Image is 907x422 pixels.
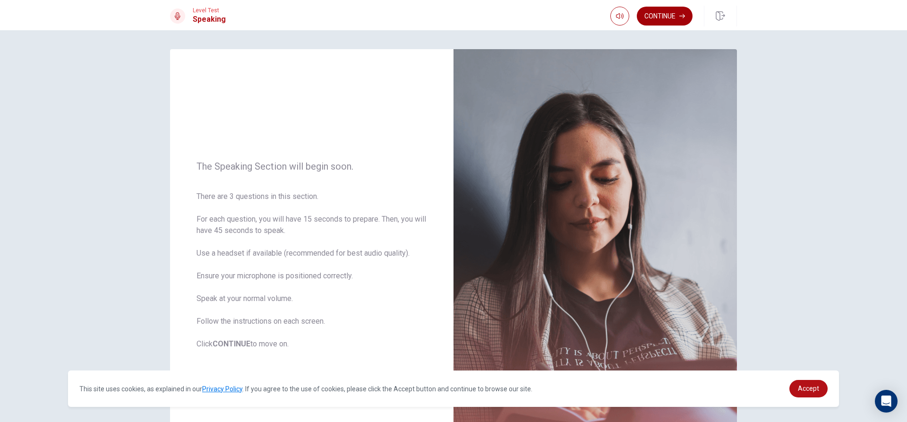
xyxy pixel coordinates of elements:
[789,380,828,397] a: dismiss cookie message
[79,385,532,393] span: This site uses cookies, as explained in our . If you agree to the use of cookies, please click th...
[202,385,242,393] a: Privacy Policy
[193,14,226,25] h1: Speaking
[197,191,427,350] span: There are 3 questions in this section. For each question, you will have 15 seconds to prepare. Th...
[197,161,427,172] span: The Speaking Section will begin soon.
[193,7,226,14] span: Level Test
[798,385,819,392] span: Accept
[875,390,898,413] div: Open Intercom Messenger
[213,339,250,348] b: CONTINUE
[68,370,839,407] div: cookieconsent
[637,7,693,26] button: Continue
